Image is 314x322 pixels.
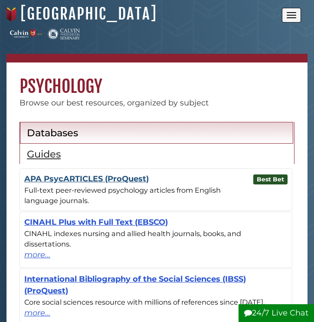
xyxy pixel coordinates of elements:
img: Calvin Theological Seminary [48,29,80,39]
div: CINAHL indexes nursing and allied health journals, books, and dissertations. [24,228,288,250]
a: more... [24,307,288,319]
div: Browse our best resources, organized by subject [7,97,307,109]
a: [GEOGRAPHIC_DATA] [20,4,157,23]
a: APA PsycARTICLES (ProQuest) [24,174,149,184]
a: International Bibliography of the Social Sciences (IBSS) (ProQuest) [24,274,246,296]
a: Databases [20,122,293,144]
button: 24/7 Live Chat [239,304,314,322]
div: Full-text peer-reviewed psychology articles from English language journals. [24,185,288,206]
button: Open the menu [282,8,301,23]
a: CINAHL Plus with Full Text (EBSCO) [24,217,168,227]
a: more... [24,249,288,261]
div: Core social sciences resource with millions of references since [DATE]. [24,297,288,307]
h1: Psychology [7,62,307,97]
span: Best Bet [253,174,288,184]
nav: breadcrumb [7,54,307,62]
h2: Databases [27,127,286,139]
h2: Guides [27,148,286,160]
a: Guides [20,143,293,164]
